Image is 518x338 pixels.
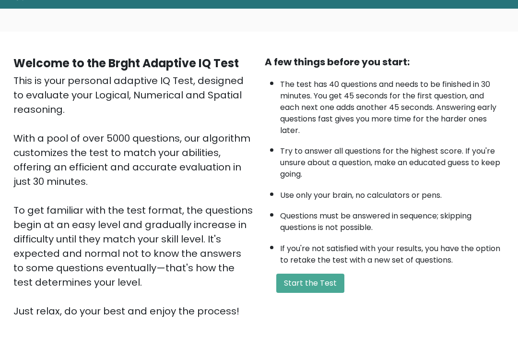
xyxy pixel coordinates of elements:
li: Try to answer all questions for the highest score. If you're unsure about a question, make an edu... [280,141,505,180]
div: A few things before you start: [265,55,505,69]
li: Questions must be answered in sequence; skipping questions is not possible. [280,205,505,233]
b: Welcome to the Brght Adaptive IQ Test [13,55,239,71]
li: Use only your brain, no calculators or pens. [280,185,505,201]
div: This is your personal adaptive IQ Test, designed to evaluate your Logical, Numerical and Spatial ... [13,73,253,318]
button: Start the Test [276,274,344,293]
li: The test has 40 questions and needs to be finished in 30 minutes. You get 45 seconds for the firs... [280,74,505,136]
li: If you're not satisfied with your results, you have the option to retake the test with a new set ... [280,238,505,266]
